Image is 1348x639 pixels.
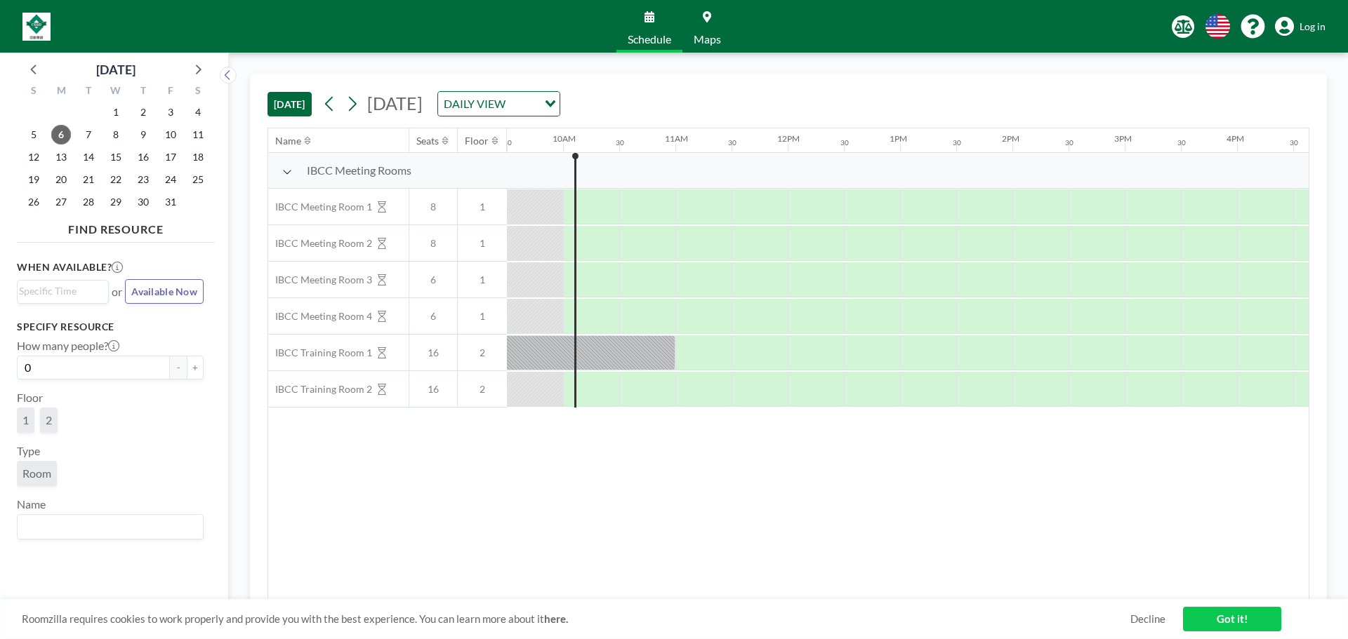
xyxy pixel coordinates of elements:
[103,83,130,101] div: W
[17,321,204,333] h3: Specify resource
[18,515,203,539] div: Search for option
[188,147,208,167] span: Saturday, October 18, 2025
[307,163,411,177] span: IBCC Meeting Rooms
[268,274,372,286] span: IBCC Meeting Room 3
[133,170,153,189] span: Thursday, October 23, 2025
[161,170,180,189] span: Friday, October 24, 2025
[79,170,98,189] span: Tuesday, October 21, 2025
[458,274,507,286] span: 1
[409,383,457,396] span: 16
[133,192,153,212] span: Thursday, October 30, 2025
[106,147,126,167] span: Wednesday, October 15, 2025
[106,170,126,189] span: Wednesday, October 22, 2025
[79,192,98,212] span: Tuesday, October 28, 2025
[441,95,508,113] span: DAILY VIEW
[1275,17,1326,36] a: Log in
[161,192,180,212] span: Friday, October 31, 2025
[458,237,507,250] span: 1
[465,135,489,147] div: Floor
[79,125,98,144] span: Tuesday, October 7, 2025
[19,283,100,299] input: Search for option
[161,125,180,144] span: Friday, October 10, 2025
[840,138,849,147] div: 30
[129,83,157,101] div: T
[17,497,46,511] label: Name
[1290,138,1298,147] div: 30
[1002,133,1019,144] div: 2PM
[79,147,98,167] span: Tuesday, October 14, 2025
[133,102,153,122] span: Thursday, October 2, 2025
[458,310,507,323] span: 1
[409,310,457,323] span: 6
[367,93,423,114] span: [DATE]
[17,339,119,353] label: How many people?
[161,102,180,122] span: Friday, October 3, 2025
[51,147,71,167] span: Monday, October 13, 2025
[188,125,208,144] span: Saturday, October 11, 2025
[96,60,136,79] div: [DATE]
[616,138,624,147] div: 30
[51,192,71,212] span: Monday, October 27, 2025
[17,444,40,458] label: Type
[458,201,507,213] span: 1
[22,13,51,41] img: organization-logo
[275,135,301,147] div: Name
[17,391,43,405] label: Floor
[728,138,736,147] div: 30
[890,133,907,144] div: 1PM
[268,237,372,250] span: IBCC Meeting Room 2
[24,170,44,189] span: Sunday, October 19, 2025
[75,83,103,101] div: T
[106,192,126,212] span: Wednesday, October 29, 2025
[133,147,153,167] span: Thursday, October 16, 2025
[777,133,800,144] div: 12PM
[409,274,457,286] span: 6
[953,138,961,147] div: 30
[157,83,184,101] div: F
[51,125,71,144] span: Monday, October 6, 2025
[458,383,507,396] span: 2
[20,83,48,101] div: S
[268,383,372,396] span: IBCC Training Room 2
[125,279,204,304] button: Available Now
[51,170,71,189] span: Monday, October 20, 2025
[416,135,439,147] div: Seats
[694,34,721,45] span: Maps
[48,83,75,101] div: M
[1114,133,1132,144] div: 3PM
[1130,612,1165,626] a: Decline
[188,170,208,189] span: Saturday, October 25, 2025
[24,147,44,167] span: Sunday, October 12, 2025
[184,83,211,101] div: S
[161,147,180,167] span: Friday, October 17, 2025
[544,612,568,625] a: here.
[19,518,195,536] input: Search for option
[268,347,372,359] span: IBCC Training Room 1
[1227,133,1244,144] div: 4PM
[1177,138,1186,147] div: 30
[1300,20,1326,33] span: Log in
[188,102,208,122] span: Saturday, October 4, 2025
[22,413,29,426] span: 1
[458,347,507,359] span: 2
[18,281,108,302] div: Search for option
[268,201,372,213] span: IBCC Meeting Room 1
[510,95,536,113] input: Search for option
[170,356,187,379] button: -
[268,310,372,323] span: IBCC Meeting Room 4
[22,466,51,480] span: Room
[628,34,671,45] span: Schedule
[409,201,457,213] span: 8
[106,102,126,122] span: Wednesday, October 1, 2025
[112,285,122,299] span: or
[24,125,44,144] span: Sunday, October 5, 2025
[17,217,215,236] h4: FIND RESOURCE
[22,612,1130,626] span: Roomzilla requires cookies to work properly and provide you with the best experience. You can lea...
[665,133,688,144] div: 11AM
[131,285,197,297] span: Available Now
[1183,607,1281,631] a: Got it!
[133,125,153,144] span: Thursday, October 9, 2025
[503,138,512,147] div: 30
[24,192,44,212] span: Sunday, October 26, 2025
[438,92,560,116] div: Search for option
